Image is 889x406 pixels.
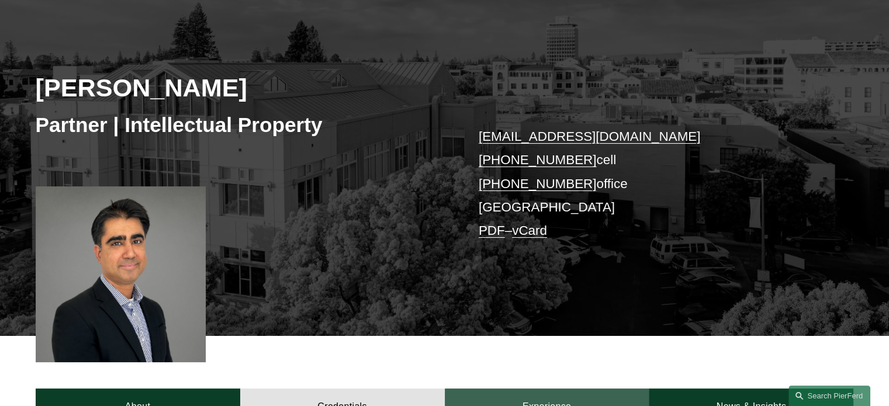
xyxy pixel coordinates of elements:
[36,72,445,103] h2: [PERSON_NAME]
[479,223,505,238] a: PDF
[479,129,700,144] a: [EMAIL_ADDRESS][DOMAIN_NAME]
[788,386,870,406] a: Search this site
[36,112,445,138] h3: Partner | Intellectual Property
[479,176,597,191] a: [PHONE_NUMBER]
[479,152,597,167] a: [PHONE_NUMBER]
[479,125,819,243] p: cell office [GEOGRAPHIC_DATA] –
[512,223,547,238] a: vCard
